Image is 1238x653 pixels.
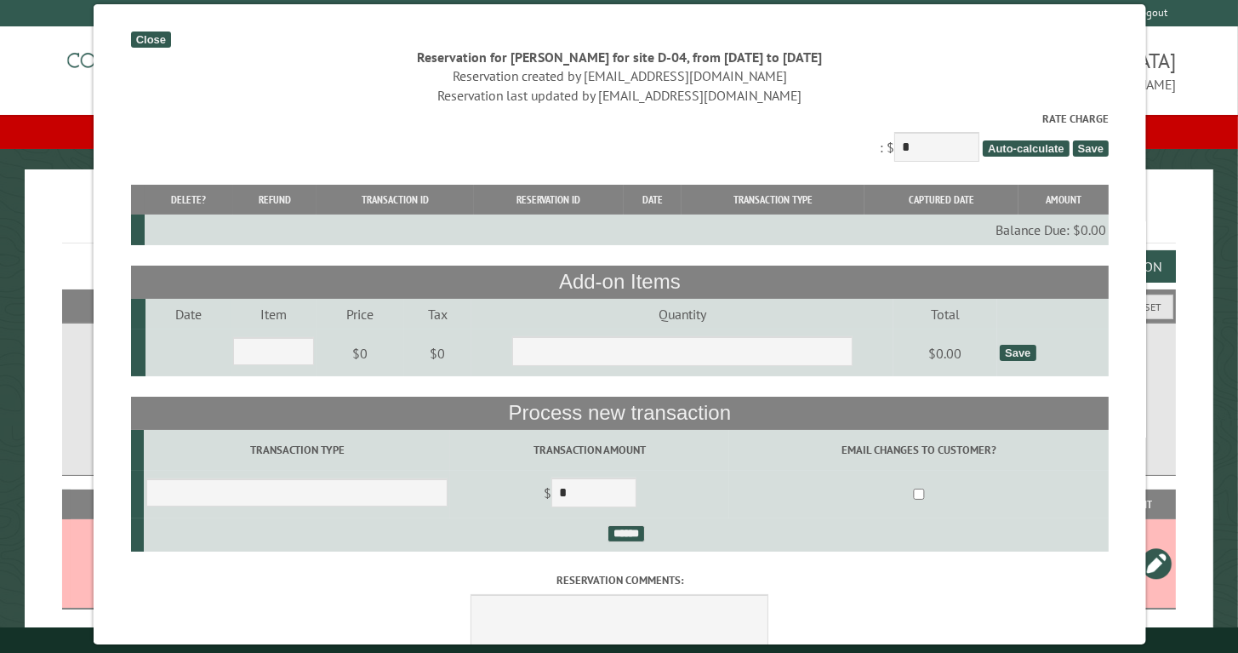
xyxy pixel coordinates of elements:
[999,345,1035,361] div: Save
[982,140,1069,157] span: Auto-calculate
[623,185,681,215] th: Date
[130,111,1108,166] div: : $
[144,185,232,215] th: Delete?
[145,442,447,458] label: Transaction Type
[62,197,1177,243] h1: Reservations
[144,215,1108,245] td: Balance Due: $0.00
[893,329,996,377] td: $0.00
[450,471,729,518] td: $
[316,299,403,329] td: Price
[130,32,170,48] div: Close
[230,299,316,329] td: Item
[731,442,1105,458] label: Email changes to customer?
[232,185,316,215] th: Refund
[681,185,864,215] th: Transaction Type
[130,397,1108,429] th: Process new transaction
[130,66,1108,85] div: Reservation created by [EMAIL_ADDRESS][DOMAIN_NAME]
[62,33,275,100] img: Campground Commander
[130,111,1108,127] label: Rate Charge
[403,329,471,377] td: $0
[145,299,231,329] td: Date
[864,185,1018,215] th: Captured Date
[1123,295,1173,319] button: Reset
[130,572,1108,588] label: Reservation comments:
[62,289,1177,322] h2: Filters
[130,48,1108,66] div: Reservation for [PERSON_NAME] for site D-04, from [DATE] to [DATE]
[130,266,1108,298] th: Add-on Items
[471,299,893,329] td: Quantity
[71,490,232,519] th: Site
[1072,140,1108,157] span: Save
[130,86,1108,105] div: Reservation last updated by [EMAIL_ADDRESS][DOMAIN_NAME]
[403,299,471,329] td: Tax
[1018,185,1108,215] th: Amount
[522,634,715,645] small: © Campground Commander LLC. All rights reserved.
[473,185,624,215] th: Reservation ID
[316,329,403,377] td: $0
[893,299,996,329] td: Total
[316,185,473,215] th: Transaction ID
[453,442,726,458] label: Transaction Amount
